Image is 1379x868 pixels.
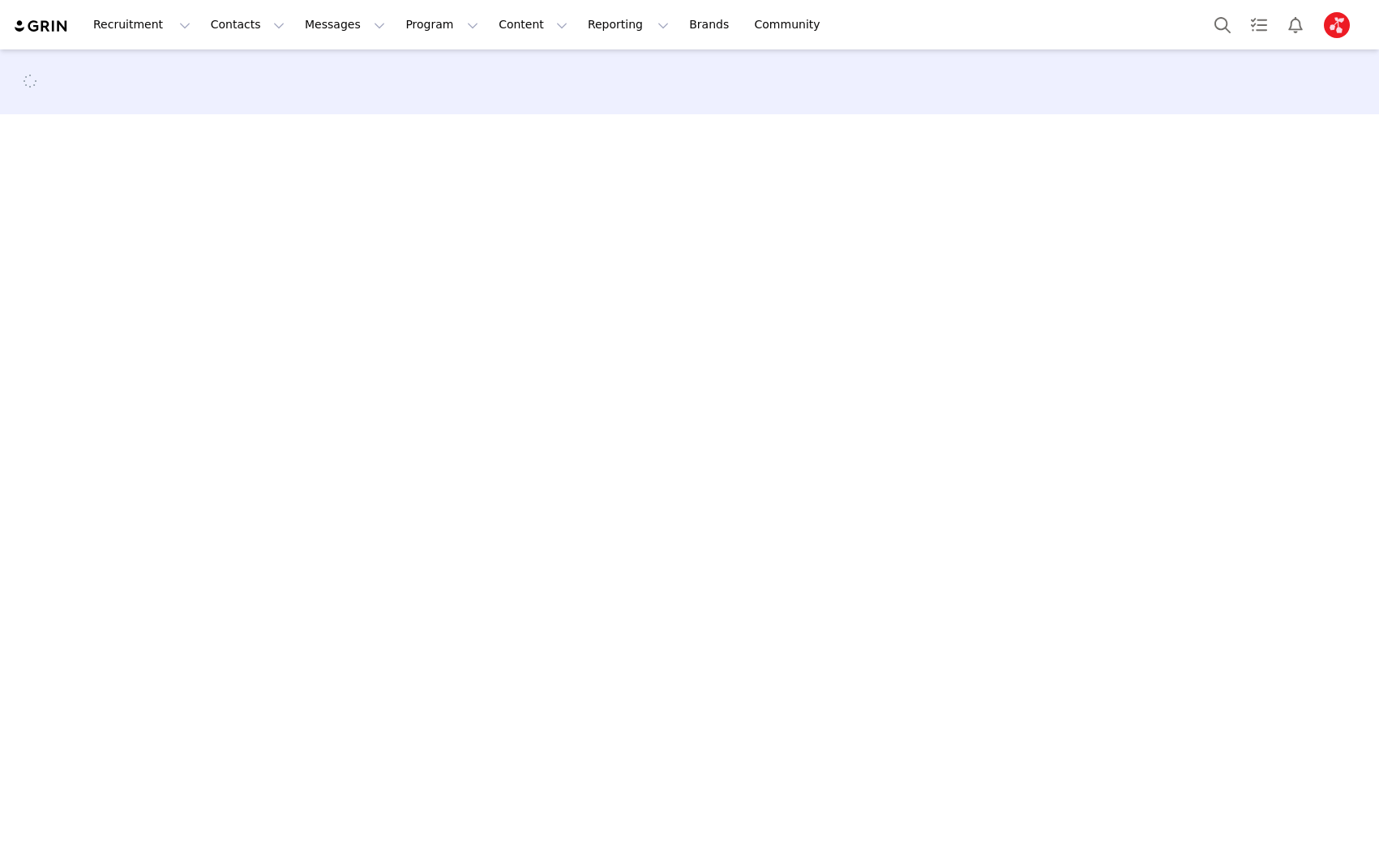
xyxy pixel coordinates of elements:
[13,19,70,34] img: grin logo
[1205,6,1240,43] button: Search
[1241,6,1277,43] a: Tasks
[679,6,743,43] a: Brands
[201,6,294,43] button: Contacts
[84,6,200,43] button: Recruitment
[1324,12,1350,38] img: cfdc7c8e-f9f4-406a-bed9-72c9a347eaed.jpg
[578,6,679,43] button: Reporting
[1314,12,1366,38] button: Profile
[295,6,395,43] button: Messages
[1278,6,1313,43] button: Notifications
[396,6,488,43] button: Program
[489,6,577,43] button: Content
[745,6,837,43] a: Community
